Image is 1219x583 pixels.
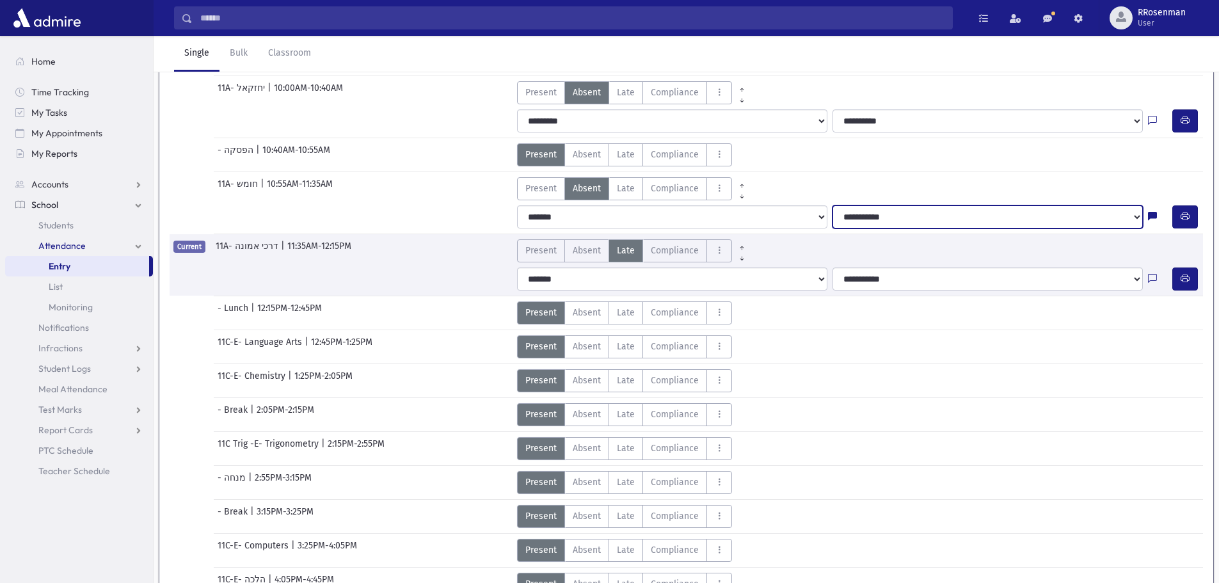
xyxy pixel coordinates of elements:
[732,177,752,188] a: All Prior
[525,244,557,257] span: Present
[218,81,267,104] span: 11A- יחזקאל
[525,408,557,421] span: Present
[5,215,153,236] a: Students
[10,5,84,31] img: AdmirePro
[651,86,699,99] span: Compliance
[732,188,752,198] a: All Later
[38,424,93,436] span: Report Cards
[298,539,357,562] span: 3:25PM-4:05PM
[517,177,752,200] div: AttTypes
[517,437,732,460] div: AttTypes
[258,36,321,72] a: Classroom
[5,276,153,297] a: List
[617,86,635,99] span: Late
[255,471,312,494] span: 2:55PM-3:15PM
[517,301,732,324] div: AttTypes
[288,369,294,392] span: |
[218,369,288,392] span: 11C-E- Chemistry
[525,148,557,161] span: Present
[525,442,557,455] span: Present
[651,374,699,387] span: Compliance
[49,260,70,272] span: Entry
[274,81,343,104] span: 10:00AM-10:40AM
[517,369,732,392] div: AttTypes
[5,123,153,143] a: My Appointments
[617,509,635,523] span: Late
[38,404,82,415] span: Test Marks
[617,442,635,455] span: Late
[573,340,601,353] span: Absent
[248,471,255,494] span: |
[5,102,153,123] a: My Tasks
[267,81,274,104] span: |
[525,86,557,99] span: Present
[5,358,153,379] a: Student Logs
[218,437,321,460] span: 11C Trig -E- Trigonometry
[617,148,635,161] span: Late
[291,539,298,562] span: |
[287,239,351,262] span: 11:35AM-12:15PM
[517,239,752,262] div: AttTypes
[5,174,153,195] a: Accounts
[173,241,205,253] span: Current
[321,437,328,460] span: |
[651,244,699,257] span: Compliance
[5,317,153,338] a: Notifications
[38,383,108,395] span: Meal Attendance
[31,179,68,190] span: Accounts
[31,199,58,211] span: School
[617,244,635,257] span: Late
[617,543,635,557] span: Late
[5,236,153,256] a: Attendance
[5,51,153,72] a: Home
[573,442,601,455] span: Absent
[525,182,557,195] span: Present
[5,399,153,420] a: Test Marks
[525,306,557,319] span: Present
[250,505,257,528] span: |
[38,342,83,354] span: Infractions
[49,301,93,313] span: Monitoring
[38,445,93,456] span: PTC Schedule
[5,195,153,215] a: School
[517,403,732,426] div: AttTypes
[257,301,322,324] span: 12:15PM-12:45PM
[517,143,732,166] div: AttTypes
[218,403,250,426] span: - Break
[38,465,110,477] span: Teacher Schedule
[651,182,699,195] span: Compliance
[218,505,250,528] span: - Break
[257,403,314,426] span: 2:05PM-2:15PM
[49,281,63,292] span: List
[193,6,952,29] input: Search
[174,36,219,72] a: Single
[573,148,601,161] span: Absent
[525,543,557,557] span: Present
[617,408,635,421] span: Late
[617,182,635,195] span: Late
[617,374,635,387] span: Late
[311,335,372,358] span: 12:45PM-1:25PM
[294,369,353,392] span: 1:25PM-2:05PM
[218,177,260,200] span: 11A- חומש
[250,403,257,426] span: |
[218,143,256,166] span: - הפסקה
[651,306,699,319] span: Compliance
[573,182,601,195] span: Absent
[517,471,732,494] div: AttTypes
[31,127,102,139] span: My Appointments
[218,471,248,494] span: - מנחה
[1138,18,1186,28] span: User
[218,539,291,562] span: 11C-E- Computers
[38,220,74,231] span: Students
[573,86,601,99] span: Absent
[31,56,56,67] span: Home
[256,143,262,166] span: |
[5,420,153,440] a: Report Cards
[651,408,699,421] span: Compliance
[573,543,601,557] span: Absent
[38,322,89,333] span: Notifications
[5,256,149,276] a: Entry
[573,509,601,523] span: Absent
[651,340,699,353] span: Compliance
